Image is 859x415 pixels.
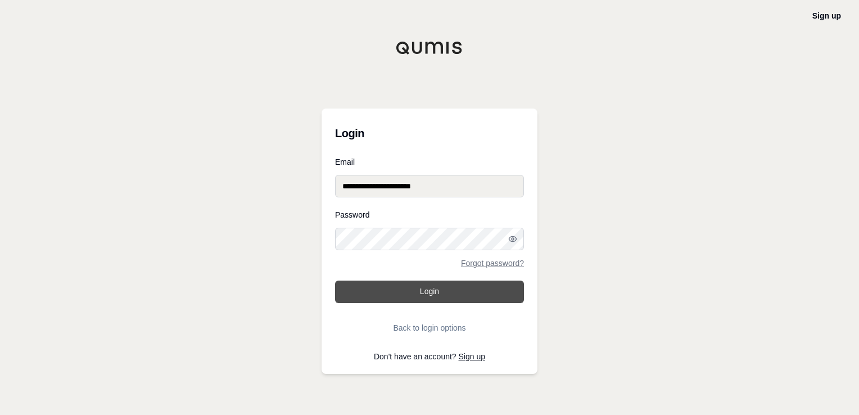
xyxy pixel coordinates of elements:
[396,41,463,55] img: Qumis
[335,211,524,219] label: Password
[459,352,485,361] a: Sign up
[812,11,841,20] a: Sign up
[335,158,524,166] label: Email
[335,281,524,303] button: Login
[335,317,524,339] button: Back to login options
[335,353,524,360] p: Don't have an account?
[461,259,524,267] a: Forgot password?
[335,122,524,145] h3: Login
